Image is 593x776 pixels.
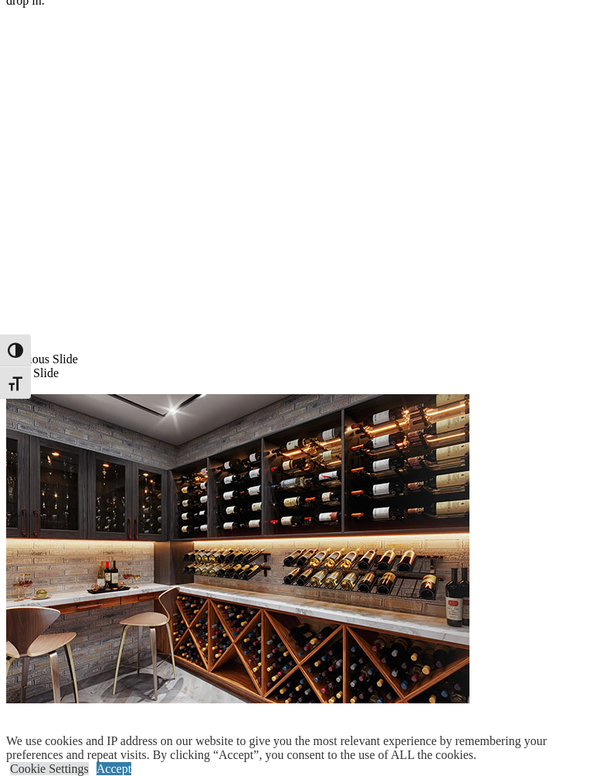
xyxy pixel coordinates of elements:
div: We use cookies and IP address on our website to give you the most relevant experience by remember... [6,734,593,762]
a: Accept [97,762,131,775]
img: Banner for mobile view [6,394,469,703]
div: Next Slide [6,366,587,380]
div: Previous Slide [6,352,587,366]
a: Cookie Settings [10,762,89,775]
